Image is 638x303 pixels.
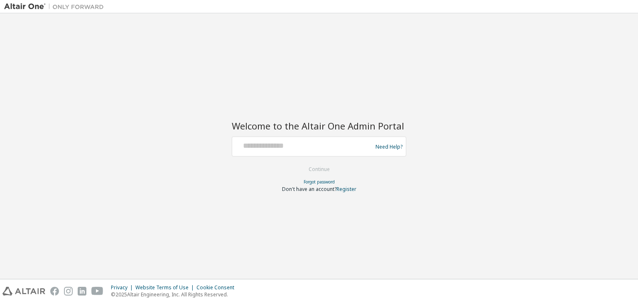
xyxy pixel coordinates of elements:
div: Website Terms of Use [135,284,196,291]
img: Altair One [4,2,108,11]
img: instagram.svg [64,287,73,296]
div: Cookie Consent [196,284,239,291]
h2: Welcome to the Altair One Admin Portal [232,120,406,132]
img: facebook.svg [50,287,59,296]
a: Forgot password [304,179,335,185]
a: Register [336,186,356,193]
p: © 2025 Altair Engineering, Inc. All Rights Reserved. [111,291,239,298]
img: linkedin.svg [78,287,86,296]
img: youtube.svg [91,287,103,296]
span: Don't have an account? [282,186,336,193]
img: altair_logo.svg [2,287,45,296]
div: Privacy [111,284,135,291]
